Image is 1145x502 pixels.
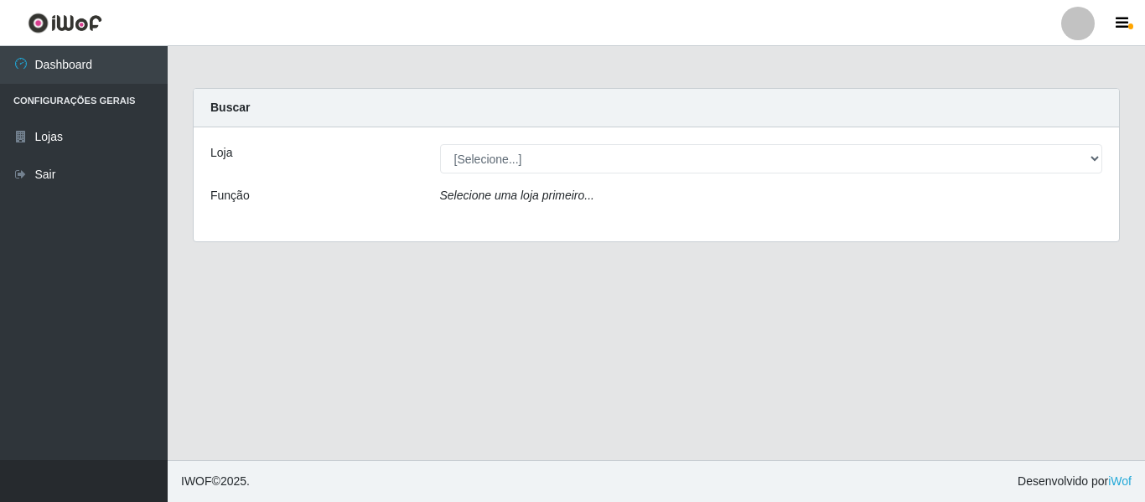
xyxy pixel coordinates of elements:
strong: Buscar [210,101,250,114]
label: Função [210,187,250,204]
label: Loja [210,144,232,162]
a: iWof [1108,474,1132,488]
span: © 2025 . [181,473,250,490]
span: IWOF [181,474,212,488]
img: CoreUI Logo [28,13,102,34]
i: Selecione uma loja primeiro... [440,189,594,202]
span: Desenvolvido por [1018,473,1132,490]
